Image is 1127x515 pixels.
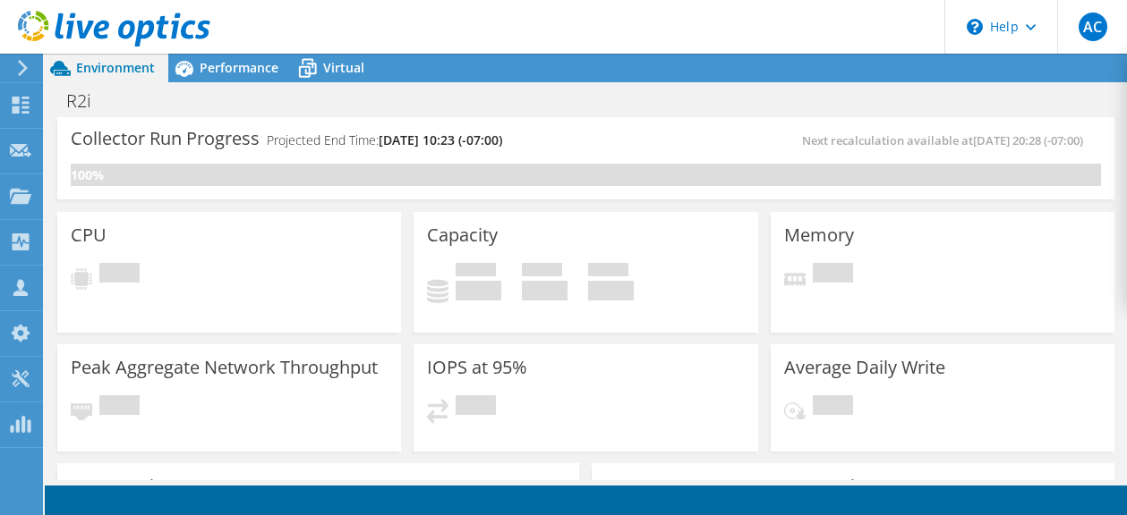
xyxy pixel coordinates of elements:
span: Pending [456,395,496,419]
span: Used [456,263,496,281]
span: Performance [200,59,278,76]
h3: Capacity [427,225,498,245]
span: Free [522,263,562,281]
span: Total [588,263,628,281]
span: [DATE] 20:28 (-07:00) [973,132,1083,148]
h3: Peak Aggregate Network Throughput [71,358,378,377]
svg: \n [967,19,983,35]
span: Pending [99,395,140,419]
h4: 0 GiB [522,281,568,300]
span: Pending [813,263,853,287]
span: AC [1079,13,1107,41]
h3: Top Operating Systems [605,477,1100,496]
span: [DATE] 10:23 (-07:00) [379,131,502,148]
h3: Server Roles [71,477,173,496]
h3: Memory [784,225,854,245]
h4: 0 GiB [588,281,634,300]
span: Virtual [323,59,364,76]
h3: CPU [71,225,107,245]
span: Next recalculation available at [802,132,1092,148]
span: Pending [99,263,140,287]
h4: Projected End Time: [267,131,502,150]
h3: IOPS at 95% [427,358,527,377]
span: Pending [813,395,853,419]
h3: Average Daily Write [784,358,945,377]
h4: 0 GiB [456,281,501,300]
span: Environment [76,59,155,76]
h1: R2i [58,91,119,111]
